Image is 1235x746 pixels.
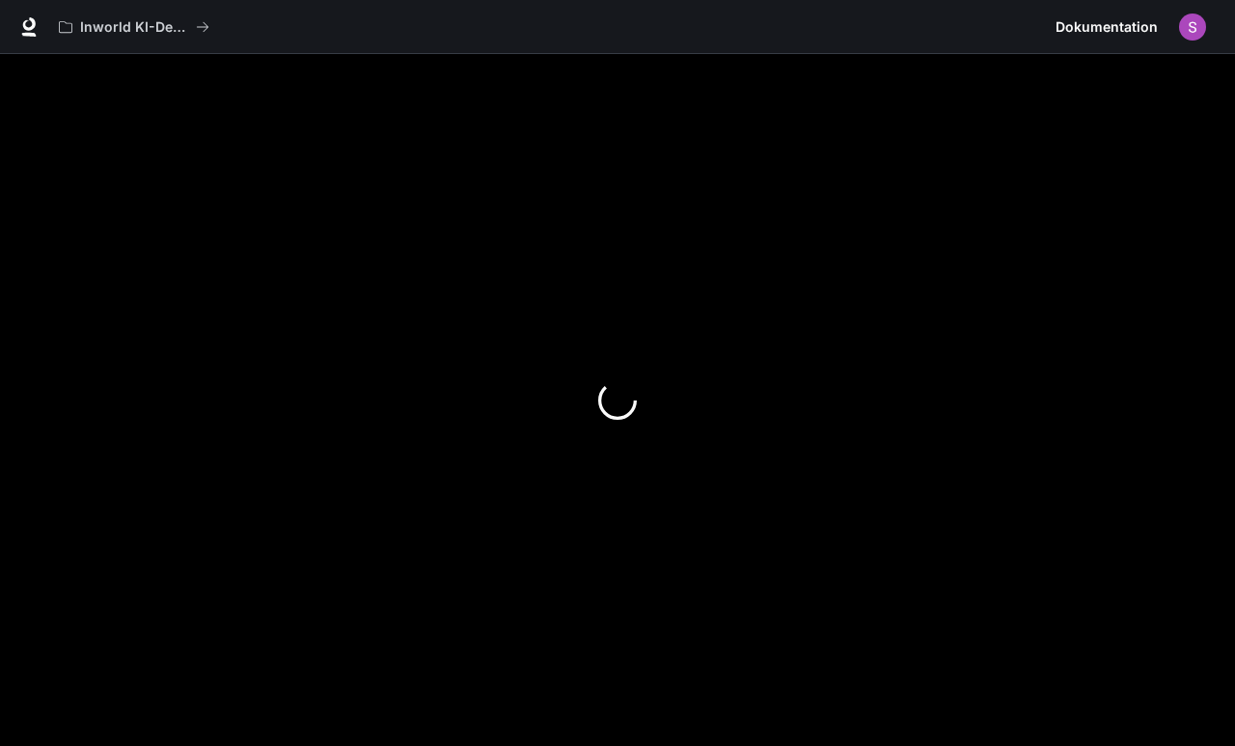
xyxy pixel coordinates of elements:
[1048,8,1166,46] a: Dokumentation
[1056,15,1158,40] span: Dokumentation
[80,19,188,36] p: Inworld KI-Demos
[1179,14,1206,41] img: Benutzer-Avatar
[50,8,218,46] button: Alle Arbeitsbereiche
[1173,8,1212,46] button: Benutzer-Avatar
